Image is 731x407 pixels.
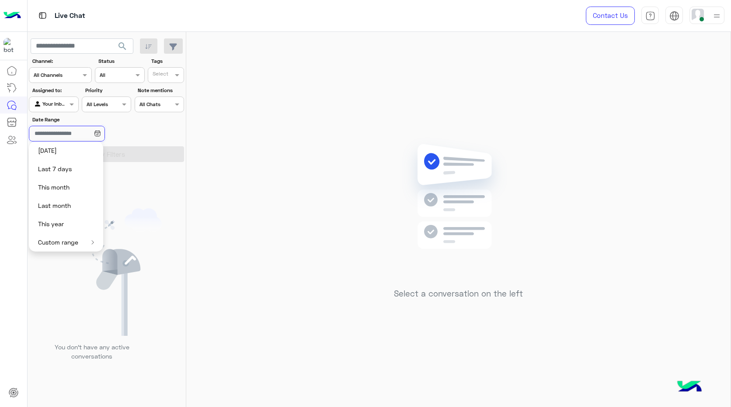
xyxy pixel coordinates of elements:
[91,240,94,245] img: open
[641,7,659,25] a: tab
[37,10,48,21] img: tab
[711,10,722,21] img: profile
[669,11,679,21] img: tab
[117,41,128,52] span: search
[29,160,103,178] button: Last 7 days
[29,178,103,197] button: This month
[3,7,21,25] img: Logo
[32,86,77,94] label: Assigned to:
[151,57,183,65] label: Tags
[692,9,704,21] img: userImage
[586,7,635,25] a: Contact Us
[138,86,183,94] label: Note mentions
[48,342,136,361] p: You don’t have any active conversations
[645,11,655,21] img: tab
[112,38,133,57] button: search
[55,10,85,22] p: Live Chat
[674,372,705,403] img: hulul-logo.png
[32,116,130,124] label: Date Range
[85,86,130,94] label: Priority
[394,289,523,299] h5: Select a conversation on the left
[32,57,91,65] label: Channel:
[52,208,162,336] img: empty users
[29,146,184,162] button: Apply Filters
[3,38,19,54] img: 322208621163248
[29,141,103,160] button: [DATE]
[98,57,143,65] label: Status
[151,70,168,80] div: Select
[395,137,522,282] img: no messages
[29,233,103,252] button: Custom range
[29,197,103,215] button: Last month
[29,215,103,233] button: This year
